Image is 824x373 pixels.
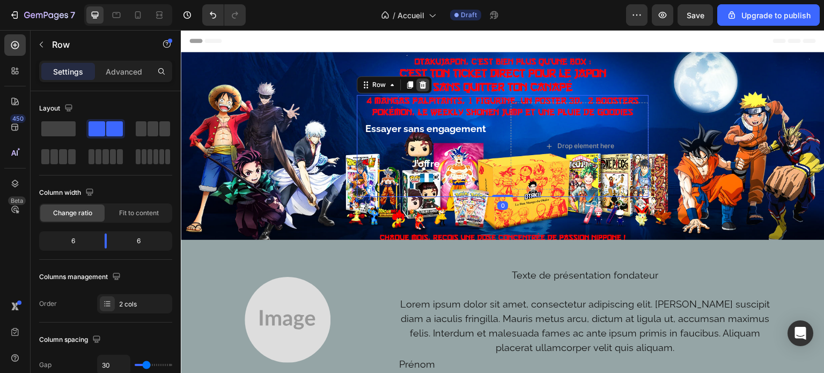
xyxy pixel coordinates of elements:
[678,4,713,26] button: Save
[10,114,26,123] div: 450
[39,360,51,370] div: Gap
[202,4,246,26] div: Undo/Redo
[726,10,811,21] div: Upgrade to publish
[218,327,590,341] p: Prénom
[119,208,159,218] span: Fit to content
[39,270,123,284] div: Columns management
[39,186,96,200] div: Column width
[64,247,150,333] img: 1911x1707
[39,101,75,116] div: Layout
[717,4,820,26] button: Upgrade to publish
[181,30,824,373] iframe: Design area
[178,120,313,147] button: <p><span style="color:#FFFFFF;"><strong>J’offre</strong></span></p>
[115,233,170,248] div: 6
[377,112,434,120] div: Drop element here
[39,299,57,309] div: Order
[4,4,80,26] button: 7
[788,320,813,346] div: Open Intercom Messenger
[39,333,103,347] div: Column spacing
[231,128,259,139] strong: J’offre
[218,267,590,325] p: Lorem ipsum dolor sit amet, consectetur adipiscing elit. [PERSON_NAME] suscipit diam a iaculis fr...
[53,66,83,77] p: Settings
[218,238,590,252] p: Texte de présentation fondateur
[189,50,207,60] div: Row
[185,93,305,104] strong: Essayer sans engagement
[317,171,327,180] div: 0
[8,196,26,205] div: Beta
[398,10,424,21] span: Accueil
[393,10,395,21] span: /
[41,233,96,248] div: 6
[70,9,75,21] p: 7
[461,10,477,20] span: Draft
[119,299,170,309] div: 2 cols
[687,11,704,20] span: Save
[52,38,143,51] p: Row
[53,208,92,218] span: Change ratio
[106,66,142,77] p: Advanced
